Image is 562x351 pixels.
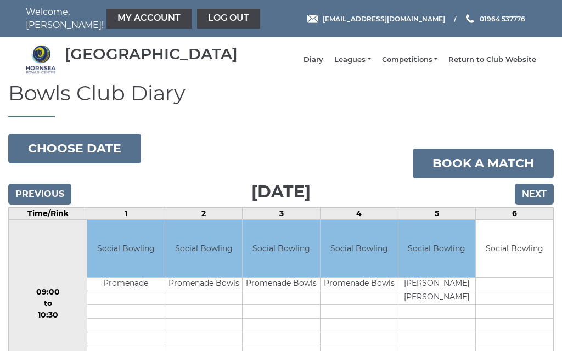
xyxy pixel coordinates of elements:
td: 2 [165,207,243,219]
a: Book a match [413,149,554,178]
a: Competitions [382,55,437,65]
a: Diary [304,55,323,65]
input: Previous [8,184,71,205]
span: 01964 537776 [480,14,525,22]
td: Promenade Bowls [165,278,243,291]
img: Email [307,15,318,23]
a: Phone us 01964 537776 [464,14,525,24]
td: Social Bowling [87,220,165,278]
td: Promenade [87,278,165,291]
td: Social Bowling [476,220,553,278]
td: 5 [398,207,476,219]
td: 4 [321,207,398,219]
div: [GEOGRAPHIC_DATA] [65,46,238,63]
td: Social Bowling [398,220,476,278]
td: 1 [87,207,165,219]
a: Log out [197,9,260,29]
span: [EMAIL_ADDRESS][DOMAIN_NAME] [323,14,445,22]
h1: Bowls Club Diary [8,82,554,117]
td: Social Bowling [243,220,320,278]
td: Time/Rink [9,207,87,219]
td: Social Bowling [165,220,243,278]
td: Social Bowling [321,220,398,278]
td: [PERSON_NAME] [398,291,476,305]
nav: Welcome, [PERSON_NAME]! [26,5,229,32]
a: Leagues [334,55,370,65]
td: 6 [476,207,554,219]
button: Choose date [8,134,141,163]
td: Promenade Bowls [243,278,320,291]
td: 3 [243,207,321,219]
a: My Account [106,9,192,29]
td: [PERSON_NAME] [398,278,476,291]
td: Promenade Bowls [321,278,398,291]
input: Next [515,184,554,205]
a: Email [EMAIL_ADDRESS][DOMAIN_NAME] [307,14,445,24]
img: Phone us [466,14,474,23]
a: Return to Club Website [448,55,536,65]
img: Hornsea Bowls Centre [26,44,56,75]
